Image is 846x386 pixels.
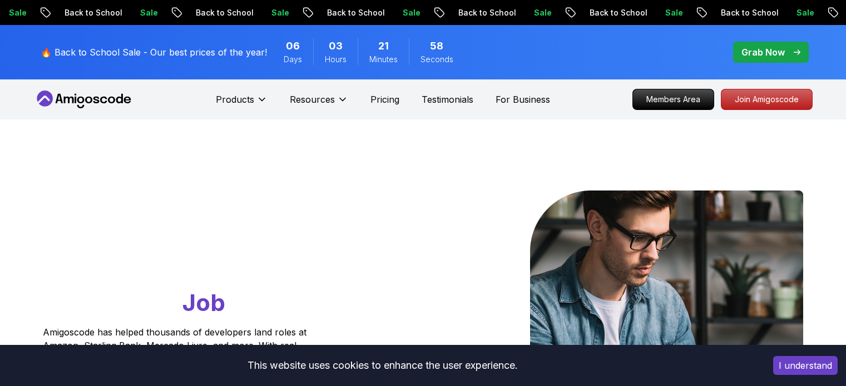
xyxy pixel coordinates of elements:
[41,46,267,59] p: 🔥 Back to School Sale - Our best prices of the year!
[8,353,756,378] div: This website uses cookies to enhance the user experience.
[721,89,812,109] p: Join Amigoscode
[216,93,268,115] button: Products
[216,93,254,106] p: Products
[449,7,525,18] p: Back to School
[263,7,298,18] p: Sale
[378,38,389,54] span: 21 Minutes
[422,93,473,106] a: Testimonials
[131,7,167,18] p: Sale
[369,54,398,65] span: Minutes
[182,288,225,317] span: Job
[370,93,399,106] a: Pricing
[290,93,335,106] p: Resources
[286,38,300,54] span: 6 Days
[656,7,692,18] p: Sale
[788,7,823,18] p: Sale
[318,7,394,18] p: Back to School
[394,7,429,18] p: Sale
[430,38,443,54] span: 58 Seconds
[633,89,714,109] p: Members Area
[721,89,813,110] a: Join Amigoscode
[43,325,310,379] p: Amigoscode has helped thousands of developers land roles at Amazon, Starling Bank, Mercado Livre,...
[284,54,302,65] span: Days
[56,7,131,18] p: Back to School
[43,191,349,319] h1: Go From Learning to Hired: Master Java, Spring Boot & Cloud Skills That Get You the
[773,356,838,375] button: Accept cookies
[525,7,561,18] p: Sale
[496,93,550,106] a: For Business
[632,89,714,110] a: Members Area
[325,54,347,65] span: Hours
[329,38,343,54] span: 3 Hours
[290,93,348,115] button: Resources
[712,7,788,18] p: Back to School
[581,7,656,18] p: Back to School
[420,54,453,65] span: Seconds
[187,7,263,18] p: Back to School
[741,46,785,59] p: Grab Now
